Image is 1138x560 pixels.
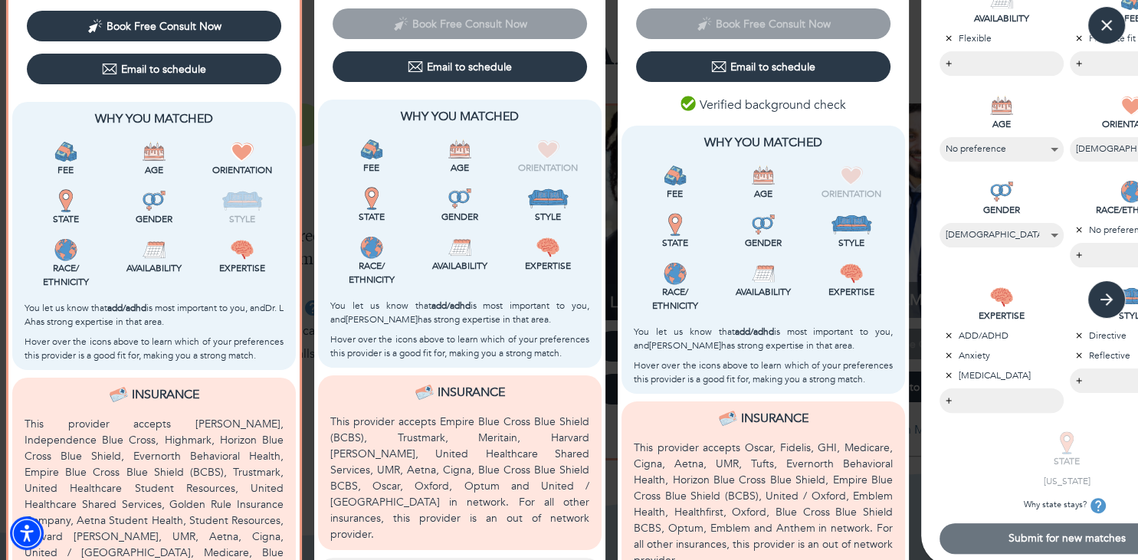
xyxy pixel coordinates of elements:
p: Hover over the icons above to learn which of your preferences this provider is a good fit for, ma... [330,332,589,360]
div: This provider is licensed to work in your state. [25,189,107,226]
p: This provider accepts Empire Blue Cross Blue Shield (BCBS), Trustmark, Meritain, Harvard [PERSON_... [330,414,589,542]
p: State [25,212,107,226]
p: Style [202,212,284,226]
p: ADD/ADHD [940,329,1064,342]
img: Race/<br />Ethnicity [360,236,383,259]
button: tooltip [1087,494,1110,517]
button: Email to schedule [333,51,587,82]
b: add/adhd [107,302,146,314]
button: Email to schedule [636,51,890,82]
p: Race/ Ethnicity [25,261,107,289]
b: add/adhd [735,326,774,338]
img: Gender [752,213,775,236]
p: Insurance [741,409,808,427]
img: Availability [752,262,775,285]
p: State [330,210,412,224]
p: Verified background check [681,96,846,114]
img: GENDER [990,180,1013,203]
p: AVAILABILITY [940,11,1064,25]
img: Fee [360,138,383,161]
p: Anxiety [940,349,1064,362]
p: STATE [1005,454,1129,468]
p: Gender [418,210,500,224]
button: Book Free Consult Now [27,11,281,41]
p: Orientation [202,163,284,177]
p: Age [113,163,195,177]
b: add/adhd [431,300,471,312]
img: Race/<br />Ethnicity [664,262,687,285]
p: Fee [25,163,107,177]
img: Expertise [231,238,254,261]
img: Gender [143,189,166,212]
p: Gender [722,236,804,250]
p: Race/ Ethnicity [330,259,412,287]
p: Orientation [507,161,589,175]
p: Expertise [507,259,589,273]
p: You let us know that is most important to you, and Dr. L A has strong expertise in that area. [25,301,284,329]
img: Availability [143,238,166,261]
p: Style [811,236,893,250]
p: Orientation [811,187,893,201]
div: Email to schedule [408,59,512,74]
p: Why state stays? [1005,494,1129,517]
p: Availability [722,285,804,299]
img: Availability [448,236,471,259]
p: Fee [330,161,412,175]
p: Fee [634,187,716,201]
div: Accessibility Menu [10,516,44,550]
p: Age [722,187,804,201]
img: Expertise [536,236,559,259]
p: GENDER [940,203,1064,217]
p: Why You Matched [634,133,893,152]
div: Email to schedule [102,61,206,77]
p: Availability [418,259,500,273]
img: Age [143,140,166,163]
p: AGE [940,117,1064,131]
img: EXPERTISE [990,286,1013,309]
button: Email to schedule [27,54,281,84]
img: Fee [54,140,77,163]
p: [MEDICAL_DATA] [940,368,1064,382]
p: Hover over the icons above to learn which of your preferences this provider is a good fit for, ma... [25,335,284,362]
p: Why You Matched [25,110,284,128]
img: Race/<br />Ethnicity [54,238,77,261]
p: Style [507,210,589,224]
p: EXPERTISE [940,309,1064,323]
img: Fee [664,164,687,187]
p: Expertise [811,285,893,299]
p: Insurance [438,383,505,401]
p: Availability [113,261,195,275]
p: State [634,236,716,250]
div: This provider is licensed to work in your state. [330,187,412,224]
img: Expertise [840,262,863,285]
p: [US_STATE] [1005,474,1129,488]
p: Age [418,161,500,175]
img: Gender [448,187,471,210]
span: Book Free Consult Now [107,19,221,34]
p: Insurance [132,385,199,404]
span: This provider has not yet shared their calendar link. Please email the provider to schedule [333,15,587,30]
p: You let us know that is most important to you, and [PERSON_NAME] has strong expertise in that area. [330,299,589,326]
p: Race/ Ethnicity [634,285,716,313]
img: Style [221,189,264,212]
img: Style [527,187,569,210]
div: Email to schedule [711,59,815,74]
img: Age [448,138,471,161]
img: Orientation [231,140,254,163]
p: Expertise [202,261,284,275]
img: State [360,187,383,210]
p: Gender [113,212,195,226]
p: You let us know that is most important to you, and [PERSON_NAME] has strong expertise in that area. [634,325,893,352]
p: Flexible [940,31,1064,45]
p: Why You Matched [330,107,589,126]
img: AGE [990,94,1013,117]
img: Age [752,164,775,187]
img: STATE [1055,431,1078,454]
img: State [54,189,77,212]
img: Orientation [840,164,863,187]
img: Orientation [536,138,559,161]
img: State [664,213,687,236]
div: This provider is licensed to work in your state. [634,213,716,250]
p: Hover over the icons above to learn which of your preferences this provider is a good fit for, ma... [634,359,893,386]
img: Style [831,213,873,236]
